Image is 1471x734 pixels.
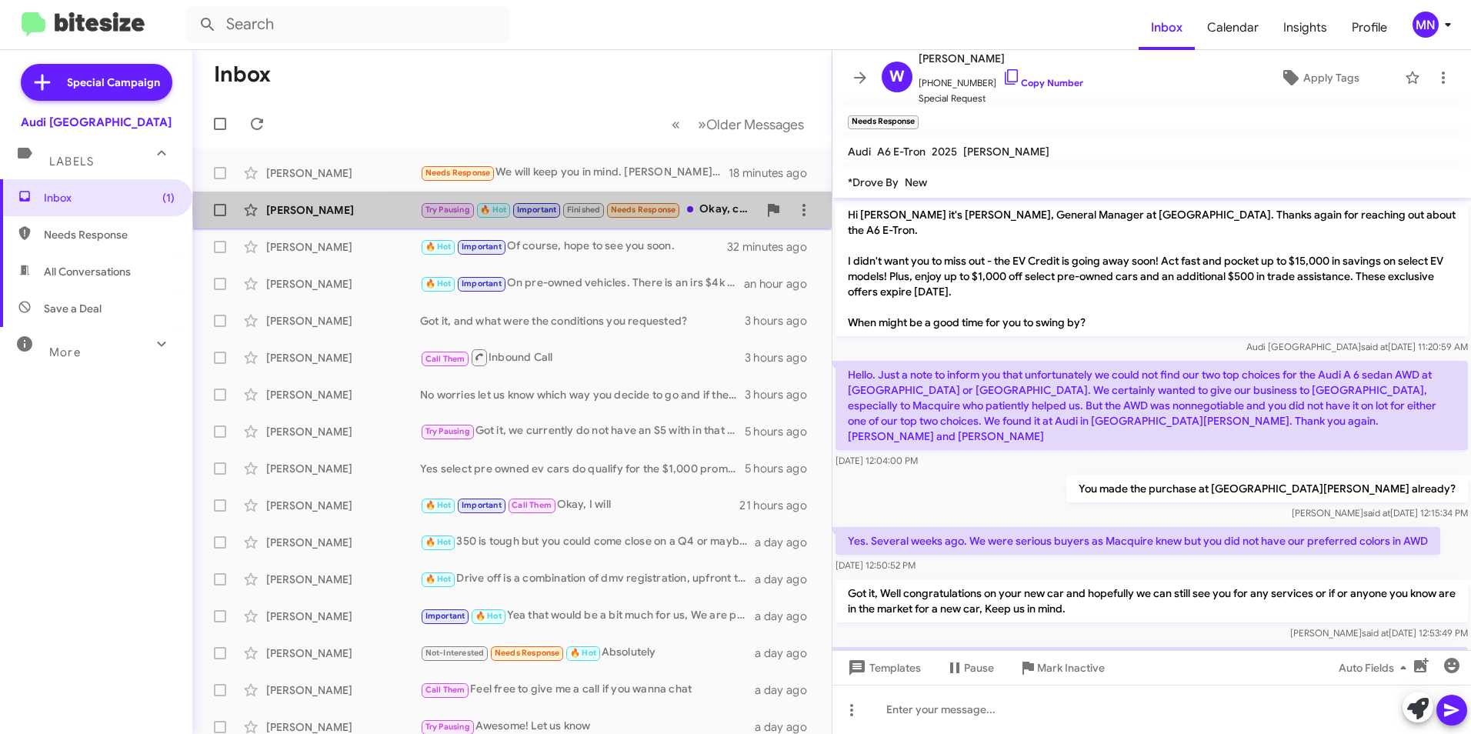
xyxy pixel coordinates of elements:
[1241,64,1397,92] button: Apply Tags
[919,91,1083,106] span: Special Request
[932,145,957,158] span: 2025
[755,609,819,624] div: a day ago
[1339,654,1413,682] span: Auto Fields
[186,6,509,43] input: Search
[745,350,819,365] div: 3 hours ago
[836,559,916,571] span: [DATE] 12:50:52 PM
[1303,64,1359,92] span: Apply Tags
[44,227,175,242] span: Needs Response
[755,535,819,550] div: a day ago
[266,535,420,550] div: [PERSON_NAME]
[420,422,745,440] div: Got it, we currently do not have an S5 with in that yea range but I will keep my eye out if we ev...
[425,685,465,695] span: Call Them
[1399,12,1454,38] button: MN
[1271,5,1339,50] span: Insights
[420,348,745,367] div: Inbound Call
[425,722,470,732] span: Try Pausing
[266,424,420,439] div: [PERSON_NAME]
[425,242,452,252] span: 🔥 Hot
[266,609,420,624] div: [PERSON_NAME]
[420,496,739,514] div: Okay, I will
[266,239,420,255] div: [PERSON_NAME]
[420,275,744,292] div: On pre-owned vehicles. There is an irs $4k rebate for people who qualify.
[698,115,706,134] span: »
[836,201,1468,336] p: Hi [PERSON_NAME] it's [PERSON_NAME], General Manager at [GEOGRAPHIC_DATA]. Thanks again for reach...
[836,647,1468,690] p: We will keep you in mind. [PERSON_NAME] in [GEOGRAPHIC_DATA] service is one of the best and we ar...
[420,201,758,219] div: Okay, can you share the final breakdown including the selling price?
[889,65,905,89] span: W
[739,498,819,513] div: 21 hours ago
[420,461,745,476] div: Yes select pre owned ev cars do qualify for the $1,000 promo are you able to come in this weekend?
[44,301,102,316] span: Save a Deal
[755,572,819,587] div: a day ago
[755,682,819,698] div: a day ago
[44,190,175,205] span: Inbox
[1339,5,1399,50] a: Profile
[745,424,819,439] div: 5 hours ago
[1037,654,1105,682] span: Mark Inactive
[919,49,1083,68] span: [PERSON_NAME]
[877,145,926,158] span: A6 E-Tron
[706,116,804,133] span: Older Messages
[420,607,755,625] div: Yea that would be a bit much for us, We are probably somewhere in the 5k range.
[832,654,933,682] button: Templates
[919,68,1083,91] span: [PHONE_NUMBER]
[963,145,1049,158] span: [PERSON_NAME]
[425,500,452,510] span: 🔥 Hot
[21,64,172,101] a: Special Campaign
[162,190,175,205] span: (1)
[1290,627,1468,639] span: [PERSON_NAME] [DATE] 12:53:49 PM
[745,313,819,329] div: 3 hours ago
[49,155,94,168] span: Labels
[1413,12,1439,38] div: MN
[689,108,813,140] button: Next
[462,242,502,252] span: Important
[420,238,727,255] div: Of course, hope to see you soon.
[420,533,755,551] div: 350 is tough but you could come close on a Q4 or maybe even a A3
[266,313,420,329] div: [PERSON_NAME]
[745,461,819,476] div: 5 hours ago
[266,682,420,698] div: [PERSON_NAME]
[266,387,420,402] div: [PERSON_NAME]
[420,387,745,402] div: No worries let us know which way you decide to go and if there is anything we can do to help make...
[266,572,420,587] div: [PERSON_NAME]
[836,527,1440,555] p: Yes. Several weeks ago. We were serious buyers as Macquire knew but you did not have our preferre...
[933,654,1006,682] button: Pause
[425,205,470,215] span: Try Pausing
[425,168,491,178] span: Needs Response
[425,611,465,621] span: Important
[729,165,819,181] div: 18 minutes ago
[266,646,420,661] div: [PERSON_NAME]
[611,205,676,215] span: Needs Response
[845,654,921,682] span: Templates
[420,313,745,329] div: Got it, and what were the conditions you requested?
[495,648,560,658] span: Needs Response
[266,202,420,218] div: [PERSON_NAME]
[462,279,502,289] span: Important
[848,115,919,129] small: Needs Response
[1066,475,1468,502] p: You made the purchase at [GEOGRAPHIC_DATA][PERSON_NAME] already?
[848,175,899,189] span: *Drove By
[905,175,927,189] span: New
[49,345,81,359] span: More
[425,426,470,436] span: Try Pausing
[1139,5,1195,50] a: Inbox
[420,681,755,699] div: Feel free to give me a call if you wanna chat
[517,205,557,215] span: Important
[836,455,918,466] span: [DATE] 12:04:00 PM
[1002,77,1083,88] a: Copy Number
[836,579,1468,622] p: Got it, Well congratulations on your new car and hopefully we can still see you for any services ...
[266,165,420,181] div: [PERSON_NAME]
[663,108,813,140] nav: Page navigation example
[1292,507,1468,519] span: [PERSON_NAME] [DATE] 12:15:34 PM
[420,570,755,588] div: Drive off is a combination of dmv registration, upfront taxes and first month payment so that is ...
[570,648,596,658] span: 🔥 Hot
[425,354,465,364] span: Call Them
[425,574,452,584] span: 🔥 Hot
[672,115,680,134] span: «
[266,461,420,476] div: [PERSON_NAME]
[744,276,819,292] div: an hour ago
[512,500,552,510] span: Call Them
